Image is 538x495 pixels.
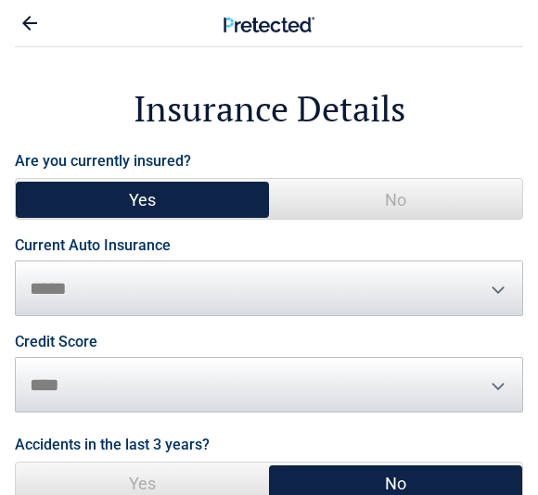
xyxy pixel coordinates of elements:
[16,179,269,221] span: Yes
[15,335,97,349] label: Credit Score
[15,238,171,253] label: Current Auto Insurance
[269,179,522,221] span: No
[15,148,191,173] label: Are you currently insured?
[224,17,314,33] img: Main Logo
[15,85,523,133] h2: Insurance Details
[15,432,210,457] label: Accidents in the last 3 years?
